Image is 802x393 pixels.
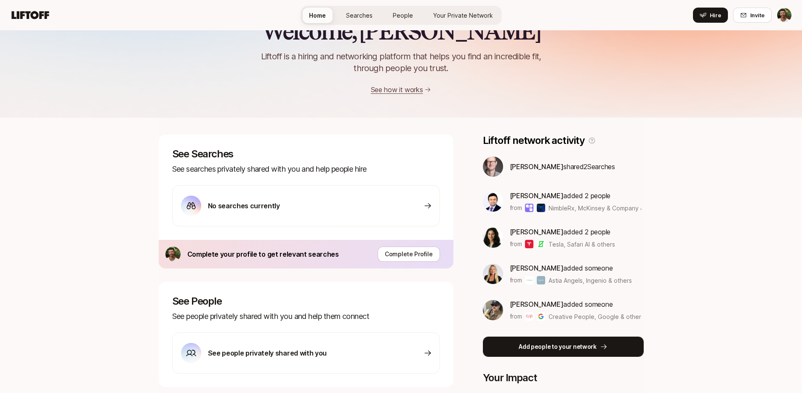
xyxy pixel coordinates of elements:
span: [PERSON_NAME] [510,191,564,200]
img: Ingenio [537,276,545,284]
p: added someone [510,299,642,310]
img: b4c67d4f_f321_4c9f_aa18_2e2c79ce2a63.jpg [165,247,181,262]
span: Invite [750,11,765,19]
img: Creative People [525,312,533,321]
a: Your Private Network [426,8,500,23]
p: See people privately shared with you and help them connect [172,311,440,322]
a: Home [302,8,333,23]
img: Michael Rankin [777,8,791,22]
span: [PERSON_NAME] [510,300,564,308]
p: Complete your profile to get relevant searches [187,249,339,260]
span: [PERSON_NAME] [510,162,564,171]
p: from [510,311,522,321]
p: See people privately shared with you [208,348,327,358]
button: Add people to your network [483,337,644,357]
p: Liftoff network activity [483,135,585,146]
p: See Searches [172,148,440,160]
p: Add people to your network [519,342,597,352]
p: added 2 people [510,226,615,237]
span: Astia Angels, Ingenio & others [549,276,632,285]
p: See searches privately shared with you and help people hire [172,163,440,175]
span: Tesla, Safari AI & others [549,240,615,249]
a: People [386,8,420,23]
img: Tesla [525,240,533,248]
img: ec475d8c_0c97_428a_a95e_2e52928abc7c.jpg [483,300,503,320]
p: See People [172,295,440,307]
p: added 2 people [510,190,642,201]
img: NimbleRx [525,204,533,212]
img: McKinsey & Company [537,204,545,212]
span: NimbleRx, McKinsey & Company & others [549,204,664,212]
p: Your Impact [483,372,644,384]
p: shared 2 Search es [510,161,615,172]
span: [PERSON_NAME] [510,264,564,272]
span: People [393,11,413,20]
img: 61b2fa3b_add6_4243_8c3c_347653612046.jpg [483,228,503,248]
p: from [510,239,522,249]
span: Searches [346,11,373,20]
p: added someone [510,263,632,274]
img: Safari AI [537,240,545,248]
img: 38265413_5a66_4abc_b3e5_8d96d609e730.jpg [483,157,503,177]
p: Complete Profile [385,249,433,259]
p: from [510,275,522,285]
img: 0c2367a6_8799_40fe_9db6_e85e71a5cb5a.jpg [483,191,503,212]
span: [PERSON_NAME] [510,228,564,236]
span: Your Private Network [433,11,493,20]
button: Invite [733,8,772,23]
p: Liftoff is a hiring and networking platform that helps you find an incredible fit, through people... [250,50,552,74]
p: from [510,203,522,213]
span: Hire [710,11,721,19]
a: Searches [339,8,379,23]
span: Creative People, Google & others [549,312,641,321]
button: Michael Rankin [777,8,792,23]
button: Hire [693,8,728,23]
h2: Welcome, [PERSON_NAME] [261,19,541,44]
p: No searches currently [208,200,280,211]
span: Home [309,11,326,20]
img: Astia Angels [525,276,533,284]
button: Complete Profile [378,247,440,262]
img: Google [537,312,545,321]
img: bd2c0845_c66c_4226_a200_03081f0cb6c3.jpg [483,264,503,284]
a: See how it works [371,85,423,94]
